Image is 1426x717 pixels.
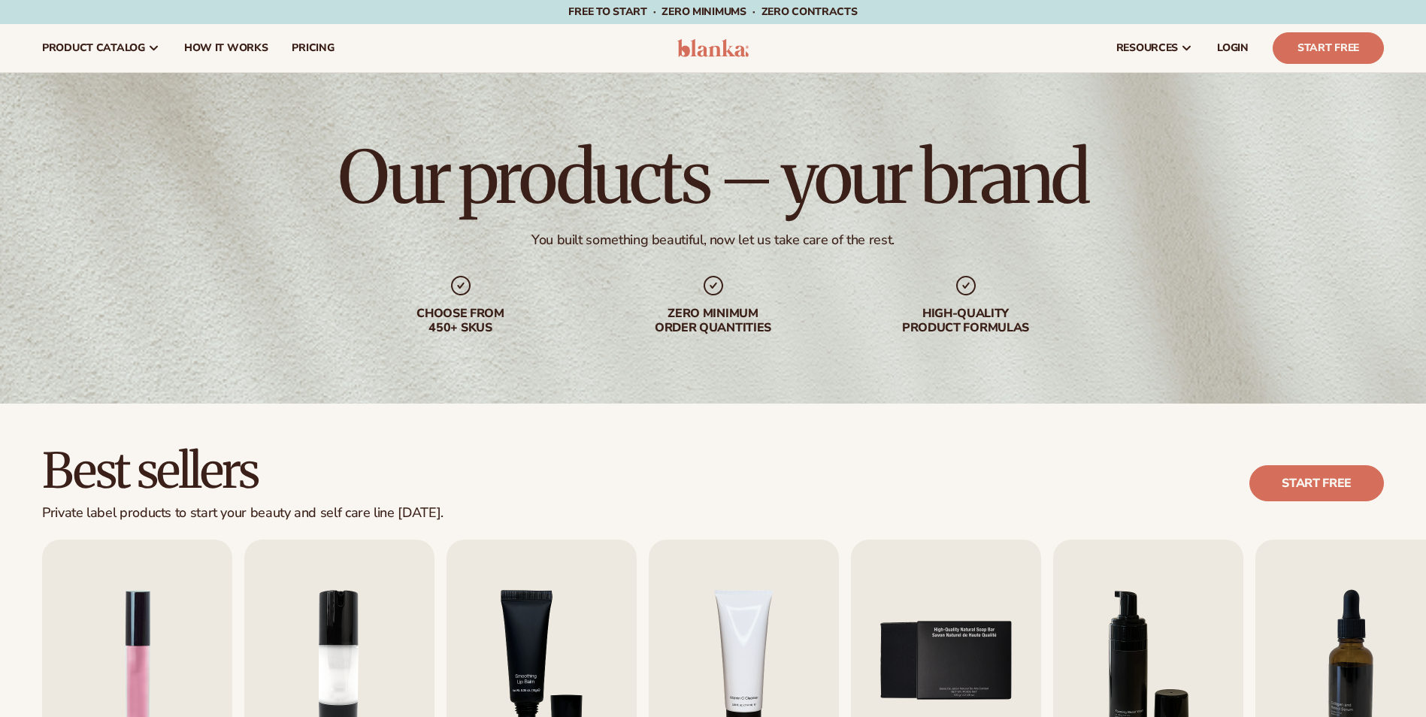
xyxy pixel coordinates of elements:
[1249,465,1384,501] a: Start free
[1205,24,1261,72] a: LOGIN
[531,231,895,249] div: You built something beautiful, now let us take care of the rest.
[365,307,557,335] div: Choose from 450+ Skus
[677,39,749,57] img: logo
[1273,32,1384,64] a: Start Free
[42,505,444,522] div: Private label products to start your beauty and self care line [DATE].
[338,141,1087,213] h1: Our products – your brand
[292,42,334,54] span: pricing
[1116,42,1178,54] span: resources
[568,5,857,19] span: Free to start · ZERO minimums · ZERO contracts
[42,42,145,54] span: product catalog
[184,42,268,54] span: How It Works
[280,24,346,72] a: pricing
[42,446,444,496] h2: Best sellers
[1104,24,1205,72] a: resources
[1217,42,1249,54] span: LOGIN
[870,307,1062,335] div: High-quality product formulas
[30,24,172,72] a: product catalog
[617,307,810,335] div: Zero minimum order quantities
[172,24,280,72] a: How It Works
